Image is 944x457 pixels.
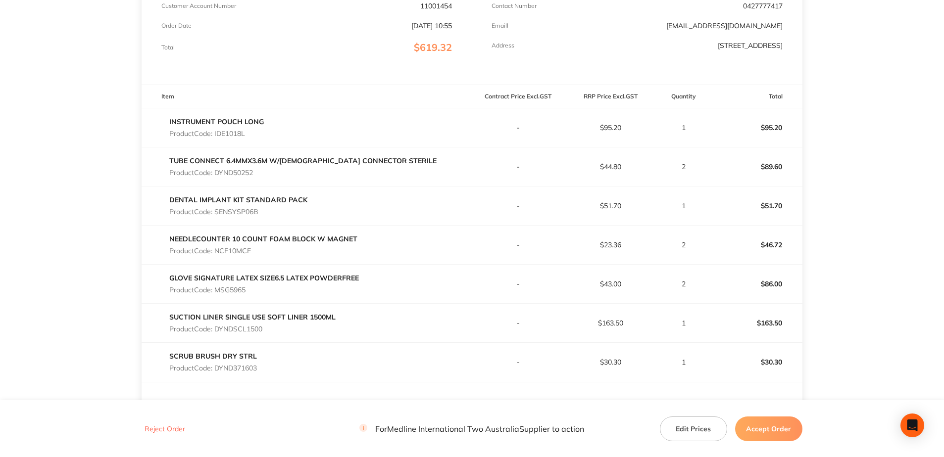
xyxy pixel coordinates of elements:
p: 1 [657,202,709,210]
p: Product Code: IDE1018L [169,130,264,137]
td: Message: - [142,382,472,411]
p: Product Code: SENSYSP06B [169,208,307,216]
p: $86.00 [710,272,802,296]
p: $163.50 [565,319,656,327]
p: - [472,358,564,366]
p: Product Code: DYND371603 [169,364,257,372]
p: Product Code: DYND50252 [169,169,437,177]
th: Contract Price Excl. GST [472,85,564,108]
p: $51.70 [565,202,656,210]
p: 2 [657,241,709,249]
p: Product Code: DYNDSCL1500 [169,325,336,333]
p: For Medline International Two Australia Supplier to action [359,424,584,433]
a: INSTRUMENT POUCH LONG [169,117,264,126]
p: Contact Number [492,2,537,9]
p: Address [492,42,514,49]
a: [EMAIL_ADDRESS][DOMAIN_NAME] [666,21,783,30]
p: $43.00 [565,280,656,288]
button: Accept Order [735,416,802,441]
span: $619.32 [414,41,452,53]
p: 11001454 [420,2,452,10]
a: TUBE CONNECT 6.4MMX3.6M W/[DEMOGRAPHIC_DATA] CONNECTOR STERILE [169,156,437,165]
a: SUCTION LINER SINGLE USE SOFT LINER 1500ML [169,313,336,321]
p: - [472,280,564,288]
p: $89.60 [710,155,802,179]
th: RRP Price Excl. GST [564,85,657,108]
p: $163.50 [710,311,802,335]
p: - [472,241,564,249]
p: $51.70 [710,194,802,218]
button: Reject Order [142,424,188,433]
button: Edit Prices [660,416,727,441]
p: Total [161,44,175,51]
p: 1 [657,124,709,132]
p: 2 [657,163,709,171]
p: Order Date [161,22,192,29]
p: $95.20 [710,116,802,139]
p: 2 [657,280,709,288]
p: - [472,124,564,132]
p: - [472,202,564,210]
a: GLOVE SIGNATURE LATEX SIZE6.5 LATEX POWDERFREE [169,274,359,282]
p: $46.72 [710,233,802,257]
th: Total [710,85,802,108]
p: $30.30 [710,350,802,374]
div: Open Intercom Messenger [900,413,924,437]
p: $23.36 [565,241,656,249]
p: $95.20 [565,124,656,132]
p: - [472,163,564,171]
p: - [472,319,564,327]
th: Item [142,85,472,108]
a: SCRUB BRUSH DRY STRL [169,352,257,361]
p: Emaill [492,22,508,29]
p: 1 [657,319,709,327]
p: [STREET_ADDRESS] [718,42,783,49]
p: Product Code: NCF10MCE [169,247,357,255]
p: [DATE] 10:55 [411,22,452,30]
a: NEEDLECOUNTER 10 COUNT FOAM BLOCK W MAGNET [169,234,357,243]
p: $30.30 [565,358,656,366]
p: 0427777417 [743,2,783,10]
p: Product Code: MSG5965 [169,286,359,294]
p: 1 [657,358,709,366]
p: Customer Account Number [161,2,236,9]
th: Quantity [657,85,710,108]
p: $44.80 [565,163,656,171]
a: DENTAL IMPLANT KIT STANDARD PACK [169,195,307,204]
